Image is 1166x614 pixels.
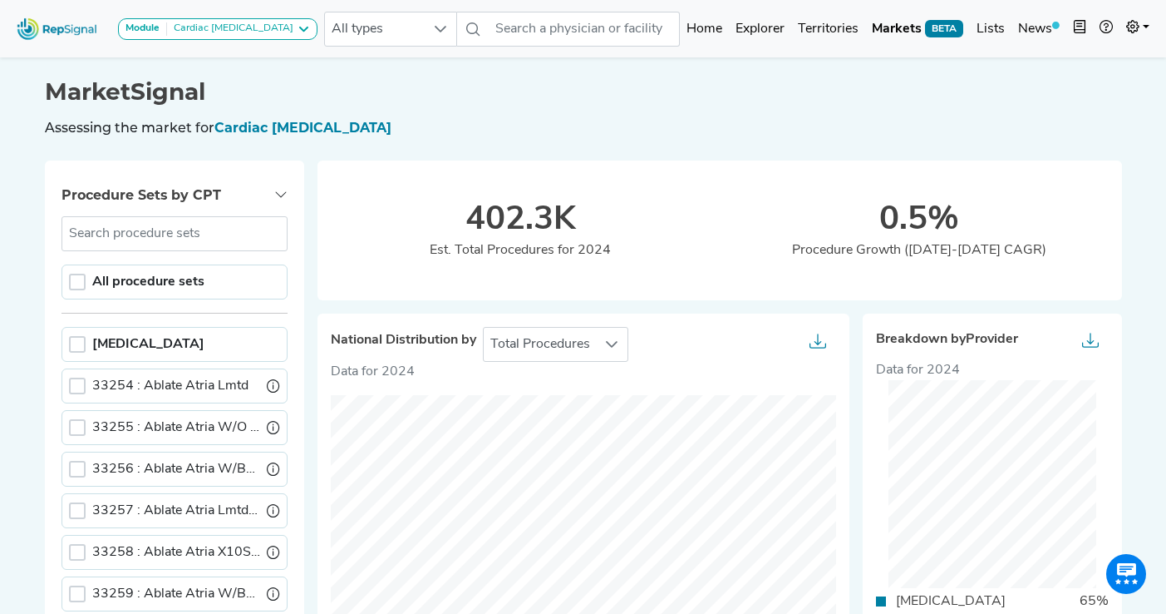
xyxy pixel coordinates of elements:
[1011,12,1066,46] a: News
[331,333,476,349] span: National Distribution by
[92,272,204,292] label: All procedure sets
[489,12,681,47] input: Search a physician or facility
[1070,592,1119,612] div: 65%
[45,78,1122,106] h1: MarketSignal
[321,201,720,240] div: 402.3K
[430,244,611,257] span: Est. Total Procedures for 2024
[865,12,970,46] a: MarketsBETA
[680,12,729,46] a: Home
[325,12,425,46] span: All types
[92,584,260,604] label: Ablate Atria W/Bypass Add-On
[1072,327,1109,360] button: Export as...
[92,542,260,562] label: Ablate Atria X10Sv Add-On
[791,12,865,46] a: Territories
[61,187,221,203] span: Procedure Sets by CPT
[799,328,836,361] button: Export as...
[92,376,248,396] label: Ablate Atria Lmtd
[167,22,293,36] div: Cardiac [MEDICAL_DATA]
[484,328,597,361] span: Total Procedures
[886,592,1016,612] div: [MEDICAL_DATA]
[966,333,1018,346] span: Provider
[720,201,1119,240] div: 0.5%
[876,332,1018,348] span: Breakdown by
[45,174,304,216] button: Procedure Sets by CPT
[925,20,963,37] span: BETA
[331,362,836,382] p: Data for 2024
[214,120,391,136] span: Cardiac [MEDICAL_DATA]
[92,501,260,521] label: Ablate Atria Lmtd Add-On
[92,418,260,438] label: Ablate Atria W/O Bypass Ext
[970,12,1011,46] a: Lists
[118,18,317,40] button: ModuleCardiac [MEDICAL_DATA]
[729,12,791,46] a: Explorer
[876,360,1109,380] div: Data for 2024
[92,334,204,354] label: Maze Procedure
[125,23,160,33] strong: Module
[92,459,260,479] label: Ablate Atria W/Bypass Exten
[45,120,1122,136] h6: Assessing the market for
[61,216,288,251] input: Search procedure sets
[1066,12,1093,46] button: Intel Book
[792,244,1046,257] span: Procedure Growth ([DATE]-[DATE] CAGR)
